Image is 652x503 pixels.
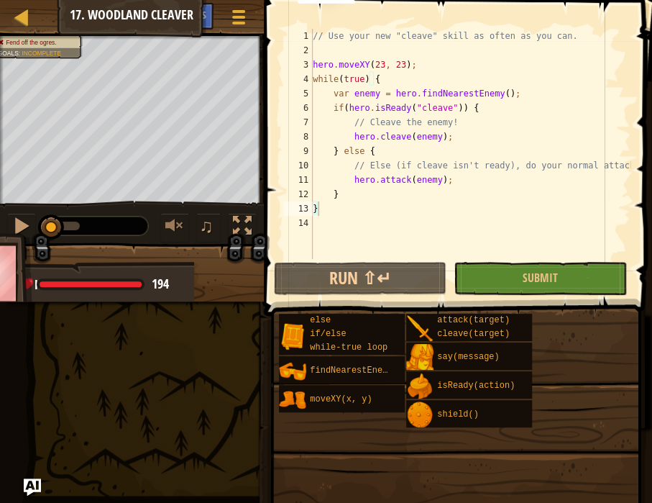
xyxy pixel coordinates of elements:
[406,402,433,429] img: portrait.png
[144,8,168,22] span: Ask AI
[310,343,387,353] span: while-true loop
[437,381,515,391] span: isReady(action)
[310,329,346,339] span: if/else
[437,329,510,339] span: cleave(target)
[19,50,22,57] span: :
[152,275,169,293] span: 194
[160,213,189,243] button: Adjust volume
[454,262,626,295] button: Submit
[284,72,313,86] div: 4
[183,8,206,22] span: Hints
[6,39,56,46] span: Fend off the ogres.
[437,409,479,420] span: shield()
[284,130,313,144] div: 8
[437,352,499,362] span: say(message)
[284,158,313,173] div: 10
[284,43,313,58] div: 2
[310,394,372,404] span: moveXY(x, y)
[284,173,313,187] div: 11
[284,201,313,216] div: 13
[284,144,313,158] div: 9
[279,358,306,385] img: portrait.png
[284,86,313,101] div: 5
[284,115,313,130] div: 7
[199,215,213,237] span: ♫
[284,187,313,201] div: 12
[284,216,313,230] div: 14
[7,213,36,243] button: Ctrl + P: Pause
[310,315,331,325] span: else
[228,213,257,243] button: Toggle fullscreen
[22,50,61,57] span: Incomplete
[35,276,180,294] div: Hattori
[406,373,433,400] img: portrait.png
[284,58,313,72] div: 3
[221,3,257,37] button: Show game menu
[196,213,221,243] button: ♫
[406,315,433,343] img: portrait.png
[137,3,175,30] button: Ask AI
[24,479,41,496] button: Ask AI
[279,322,306,350] img: portrait.png
[284,101,313,115] div: 6
[22,278,169,291] div: health: 194 / 194
[274,262,446,295] button: Run ⇧↵
[279,386,306,414] img: portrait.png
[310,366,403,376] span: findNearestEnemy()
[284,29,313,43] div: 1
[406,344,433,371] img: portrait.png
[437,315,510,325] span: attack(target)
[523,270,558,286] span: Submit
